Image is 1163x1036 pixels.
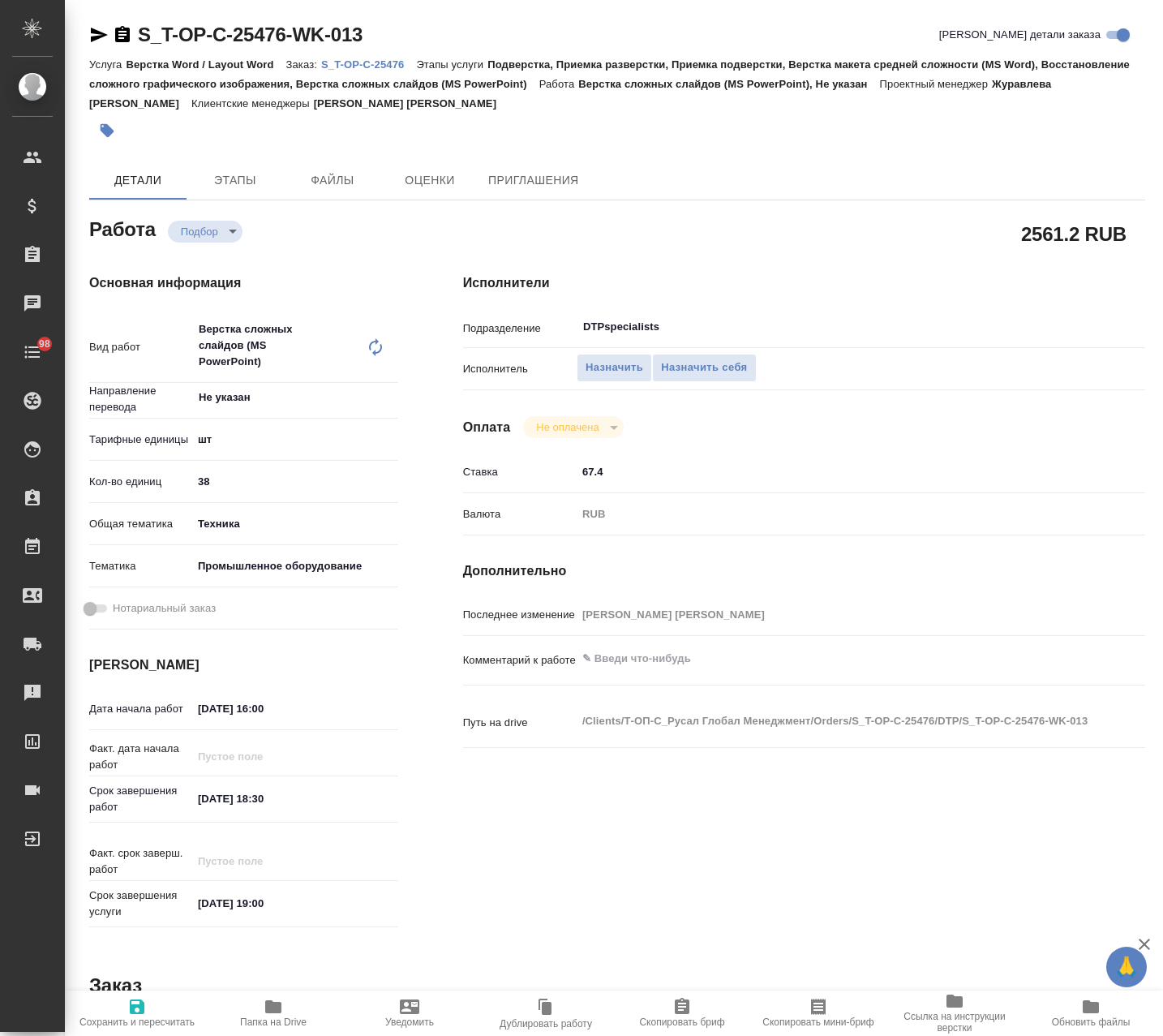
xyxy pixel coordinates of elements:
[89,213,156,243] h2: Работа
[614,991,750,1036] button: Скопировать бриф
[89,701,192,717] p: Дата начала работ
[577,354,652,382] button: Назначить
[89,474,192,490] p: Кол-во единиц
[191,97,314,110] p: Клиентские менеджеры
[750,991,886,1036] button: Скопировать мини-бриф
[192,892,334,915] input: ✎ Введи что-нибудь
[341,991,478,1036] button: Уведомить
[416,58,487,71] p: Этапы услуги
[463,418,511,437] h4: Оплата
[577,707,1088,735] textarea: /Clients/Т-ОП-С_Русал Глобал Менеджмент/Orders/S_T-OP-C-25476/DTP/S_T-OP-C-25476-WK-013
[762,1017,873,1028] span: Скопировать мини-бриф
[89,273,398,293] h4: Основная информация
[4,332,61,372] a: 98
[69,991,205,1036] button: Сохранить и пересчитать
[1023,991,1159,1036] button: Обновить файлы
[463,273,1145,293] h4: Исполнители
[89,741,192,773] p: Факт. дата начала работ
[240,1017,307,1028] span: Папка на Drive
[89,888,192,920] p: Срок завершения услуги
[113,25,132,45] button: Скопировать ссылку
[1113,950,1140,984] span: 🙏
[89,383,192,415] p: Направление перевода
[1052,1017,1131,1028] span: Обновить файлы
[138,24,363,45] a: S_T-OP-C-25476-WK-013
[176,225,223,239] button: Подбор
[463,506,577,522] p: Валюта
[1106,947,1147,987] button: 🙏
[385,1017,434,1028] span: Уведомить
[29,336,60,352] span: 98
[205,991,341,1036] button: Папка на Drive
[463,361,577,377] p: Исполнитель
[89,58,1130,90] p: Подверстка, Приемка разверстки, Приемка подверстки, Верстка макета средней сложности (MS Word), В...
[192,470,398,493] input: ✎ Введи что-нибудь
[89,558,192,574] p: Тематика
[89,432,192,448] p: Тарифные единицы
[661,359,747,377] span: Назначить себя
[389,396,393,399] button: Open
[79,1017,195,1028] span: Сохранить и пересчитать
[89,516,192,532] p: Общая тематика
[652,354,756,382] button: Назначить себя
[463,607,577,623] p: Последнее изменение
[192,510,398,538] div: Техника
[89,973,142,999] h2: Заказ
[168,221,242,243] div: Подбор
[196,170,274,191] span: Этапы
[463,561,1145,581] h4: Дополнительно
[89,25,109,45] button: Скопировать ссылку для ЯМессенджера
[531,420,603,434] button: Не оплачена
[578,78,879,90] p: Верстка сложных слайдов (MS PowerPoint), Не указан
[89,113,125,148] button: Добавить тэг
[523,416,623,438] div: Подбор
[321,58,416,71] p: S_T-OP-C-25476
[880,78,992,90] p: Проектный менеджер
[89,58,126,71] p: Услуга
[99,170,177,191] span: Детали
[1021,220,1127,247] h2: 2561.2 RUB
[463,320,577,337] p: Подразделение
[113,600,216,617] span: Нотариальный заказ
[192,787,334,810] input: ✎ Введи что-нибудь
[192,426,398,454] div: шт
[463,652,577,668] p: Комментарий к работе
[463,715,577,731] p: Путь на drive
[539,78,579,90] p: Работа
[391,170,469,191] span: Оценки
[463,464,577,480] p: Ставка
[577,501,1088,528] div: RUB
[286,58,321,71] p: Заказ:
[939,27,1101,43] span: [PERSON_NAME] детали заказа
[192,849,334,873] input: Пустое поле
[126,58,285,71] p: Верстка Word / Layout Word
[500,1018,592,1030] span: Дублировать работу
[577,460,1088,484] input: ✎ Введи что-нибудь
[321,57,416,71] a: S_T-OP-C-25476
[1079,325,1083,329] button: Open
[89,656,398,675] h4: [PERSON_NAME]
[577,603,1088,626] input: Пустое поле
[586,359,643,377] span: Назначить
[478,991,614,1036] button: Дублировать работу
[89,845,192,878] p: Факт. срок заверш. работ
[314,97,509,110] p: [PERSON_NAME] [PERSON_NAME]
[192,745,334,768] input: Пустое поле
[896,1011,1013,1034] span: Ссылка на инструкции верстки
[488,170,579,191] span: Приглашения
[639,1017,724,1028] span: Скопировать бриф
[192,697,334,720] input: ✎ Введи что-нибудь
[89,339,192,355] p: Вид работ
[192,552,398,580] div: Промышленное оборудование
[89,783,192,815] p: Срок завершения работ
[294,170,371,191] span: Файлы
[886,991,1023,1036] button: Ссылка на инструкции верстки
